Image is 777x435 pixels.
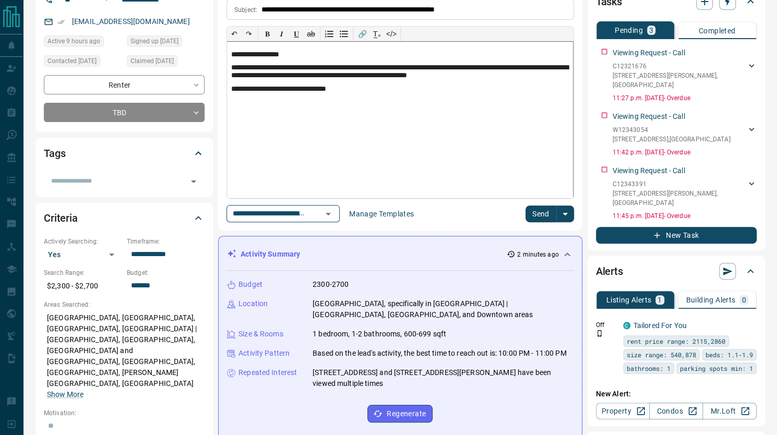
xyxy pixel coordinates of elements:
[613,47,685,58] p: Viewing Request - Call
[680,363,753,373] span: parking spots min: 1
[44,246,122,263] div: Yes
[596,227,757,244] button: New Task
[127,55,205,70] div: Wed Aug 13 2025
[44,309,205,403] p: [GEOGRAPHIC_DATA], [GEOGRAPHIC_DATA], [GEOGRAPHIC_DATA], [GEOGRAPHIC_DATA] | [GEOGRAPHIC_DATA], [...
[44,408,205,418] p: Motivation:
[658,296,662,304] p: 1
[606,296,652,304] p: Listing Alerts
[613,125,731,135] p: W12343054
[44,277,122,295] p: $2,300 - $2,700
[343,206,420,222] button: Manage Templates
[525,206,556,222] button: Send
[596,403,650,419] a: Property
[517,250,558,259] p: 2 minutes ago
[633,321,687,330] a: Tailored For You
[127,237,205,246] p: Timeframe:
[525,206,574,222] div: split button
[355,27,369,41] button: 🔗
[613,123,757,146] div: W12343054[STREET_ADDRESS],[GEOGRAPHIC_DATA]
[686,296,735,304] p: Building Alerts
[321,207,336,221] button: Open
[127,268,205,277] p: Budget:
[313,298,573,320] p: [GEOGRAPHIC_DATA], specifically in [GEOGRAPHIC_DATA] | [GEOGRAPHIC_DATA], [GEOGRAPHIC_DATA], and ...
[289,27,304,41] button: 𝐔
[44,237,122,246] p: Actively Searching:
[44,210,78,226] h2: Criteria
[234,5,257,15] p: Subject:
[72,17,190,26] a: [EMAIL_ADDRESS][DOMAIN_NAME]
[47,389,83,400] button: Show More
[702,403,756,419] a: Mr.Loft
[613,211,757,221] p: 11:45 p.m. [DATE] - Overdue
[313,348,567,359] p: Based on the lead's activity, the best time to reach out is: 10:00 PM - 11:00 PM
[238,279,262,290] p: Budget
[44,268,122,277] p: Search Range:
[613,189,746,208] p: [STREET_ADDRESS][PERSON_NAME] , [GEOGRAPHIC_DATA]
[304,27,318,41] button: ab
[227,245,573,264] div: Activity Summary2 minutes ago
[596,263,623,280] h2: Alerts
[627,363,671,373] span: bathrooms: 1
[613,62,746,71] p: C12321676
[627,349,696,360] span: size range: 540,878
[238,367,297,378] p: Repeated Interest
[227,27,242,41] button: ↶
[613,165,685,176] p: Viewing Request - Call
[337,27,351,41] button: Bullet list
[615,27,643,34] p: Pending
[613,59,757,92] div: C12321676[STREET_ADDRESS][PERSON_NAME],[GEOGRAPHIC_DATA]
[613,135,731,144] p: [STREET_ADDRESS] , [GEOGRAPHIC_DATA]
[186,174,201,189] button: Open
[706,349,753,360] span: beds: 1.1-1.9
[627,336,725,346] span: rent price range: 2115,2860
[649,403,703,419] a: Condos
[44,141,205,166] div: Tags
[596,320,617,330] p: Off
[242,27,256,41] button: ↷
[699,27,736,34] p: Completed
[44,103,205,122] div: TBD
[596,330,603,337] svg: Push Notification Only
[130,36,178,46] span: Signed up [DATE]
[613,71,746,90] p: [STREET_ADDRESS][PERSON_NAME] , [GEOGRAPHIC_DATA]
[384,27,399,41] button: </>
[44,75,205,94] div: Renter
[238,348,290,359] p: Activity Pattern
[369,27,384,41] button: T̲ₓ
[313,279,349,290] p: 2300-2700
[613,93,757,103] p: 11:27 p.m. [DATE] - Overdue
[238,298,268,309] p: Location
[241,249,300,260] p: Activity Summary
[44,300,205,309] p: Areas Searched:
[367,405,433,422] button: Regenerate
[44,55,122,70] div: Wed Aug 13 2025
[47,56,97,66] span: Contacted [DATE]
[44,145,65,162] h2: Tags
[322,27,337,41] button: Numbered list
[596,389,757,400] p: New Alert:
[44,35,122,50] div: Thu Aug 14 2025
[130,56,174,66] span: Claimed [DATE]
[238,329,283,340] p: Size & Rooms
[623,322,630,329] div: condos.ca
[313,329,446,340] p: 1 bedroom, 1-2 bathrooms, 600-699 sqft
[274,27,289,41] button: 𝑰
[613,111,685,122] p: Viewing Request - Call
[596,259,757,284] div: Alerts
[57,18,65,26] svg: Email Verified
[260,27,274,41] button: 𝐁
[294,30,299,38] span: 𝐔
[613,177,757,210] div: C12343391[STREET_ADDRESS][PERSON_NAME],[GEOGRAPHIC_DATA]
[44,206,205,231] div: Criteria
[613,179,746,189] p: C12343391
[47,36,100,46] span: Active 9 hours ago
[313,367,573,389] p: [STREET_ADDRESS] and [STREET_ADDRESS][PERSON_NAME] have been viewed multiple times
[742,296,746,304] p: 0
[307,30,315,38] s: ab
[649,27,653,34] p: 3
[613,148,757,157] p: 11:42 p.m. [DATE] - Overdue
[127,35,205,50] div: Wed Aug 13 2025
